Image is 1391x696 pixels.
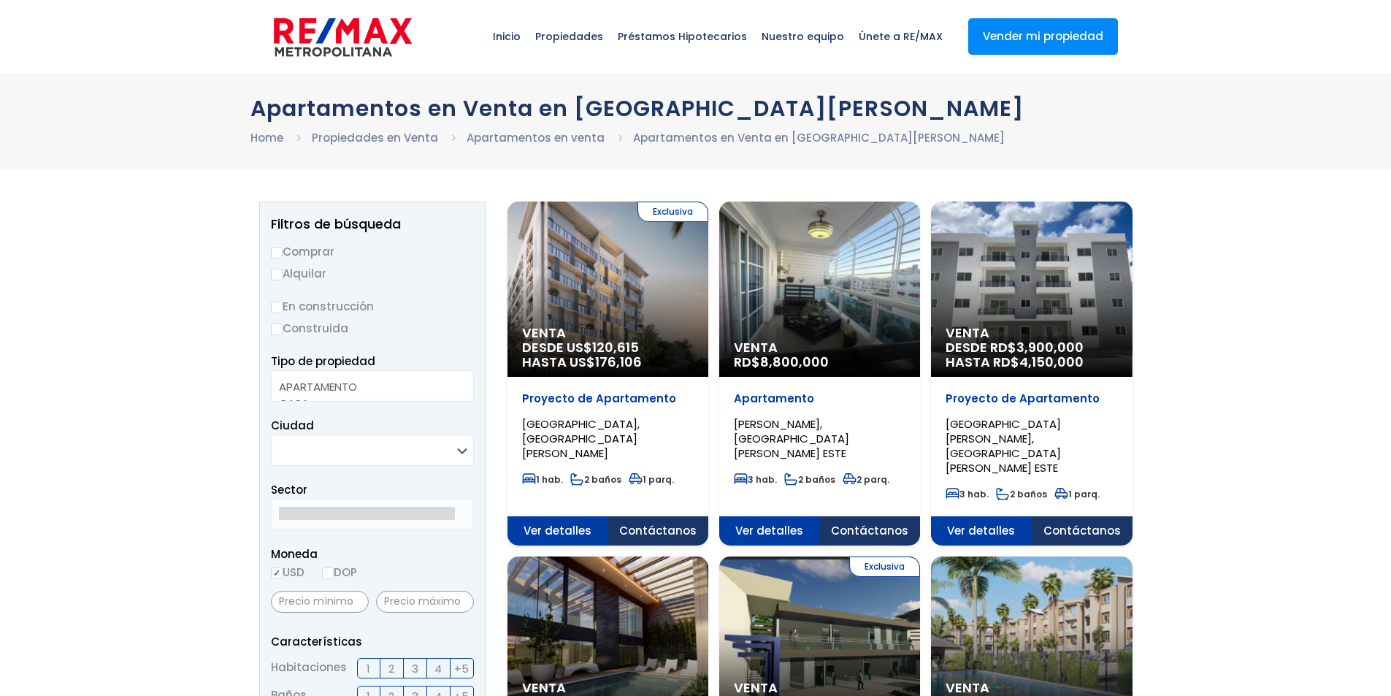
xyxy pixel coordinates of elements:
[367,659,370,678] span: 1
[271,269,283,280] input: Alquilar
[1032,516,1133,546] span: Contáctanos
[522,416,640,461] span: [GEOGRAPHIC_DATA], [GEOGRAPHIC_DATA][PERSON_NAME]
[486,15,528,58] span: Inicio
[322,567,334,579] input: DOP
[507,516,608,546] span: Ver detalles
[388,659,394,678] span: 2
[271,247,283,259] input: Comprar
[629,473,674,486] span: 1 parq.
[931,202,1132,546] a: Venta DESDE RD$3,900,000 HASTA RD$4,150,000Proyecto de Apartamento[GEOGRAPHIC_DATA][PERSON_NAME],...
[271,567,283,579] input: USD
[633,130,1005,145] a: Apartamentos en Venta en [GEOGRAPHIC_DATA][PERSON_NAME]
[996,488,1047,500] span: 2 baños
[274,15,412,59] img: remax-metropolitana-logo
[734,681,905,695] span: Venta
[271,418,314,433] span: Ciudad
[608,516,708,546] span: Contáctanos
[1019,353,1084,371] span: 4,150,000
[734,391,905,406] p: Apartamento
[610,15,754,58] span: Préstamos Hipotecarios
[271,545,474,563] span: Moneda
[851,15,950,58] span: Únete a RE/MAX
[376,591,474,613] input: Precio máximo
[734,473,777,486] span: 3 hab.
[271,482,307,497] span: Sector
[467,130,605,145] a: Apartamentos en venta
[271,319,474,337] label: Construida
[570,473,621,486] span: 2 baños
[322,563,357,581] label: DOP
[595,353,642,371] span: 176,106
[946,340,1117,370] span: DESDE RD$
[250,130,283,145] a: Home
[271,591,369,613] input: Precio mínimo
[946,355,1117,370] span: HASTA RD$
[1016,338,1084,356] span: 3,900,000
[946,488,989,500] span: 3 hab.
[819,516,920,546] span: Contáctanos
[522,326,694,340] span: Venta
[454,659,469,678] span: +5
[946,391,1117,406] p: Proyecto de Apartamento
[434,659,442,678] span: 4
[522,355,694,370] span: HASTA US$
[719,202,920,546] a: Venta RD$8,800,000Apartamento[PERSON_NAME], [GEOGRAPHIC_DATA][PERSON_NAME] ESTE3 hab.2 baños2 par...
[271,563,304,581] label: USD
[946,416,1061,475] span: [GEOGRAPHIC_DATA][PERSON_NAME], [GEOGRAPHIC_DATA][PERSON_NAME] ESTE
[522,473,563,486] span: 1 hab.
[271,302,283,313] input: En construcción
[734,353,829,371] span: RD$
[522,681,694,695] span: Venta
[734,340,905,355] span: Venta
[1054,488,1100,500] span: 1 parq.
[271,297,474,316] label: En construcción
[760,353,829,371] span: 8,800,000
[522,391,694,406] p: Proyecto de Apartamento
[271,242,474,261] label: Comprar
[946,681,1117,695] span: Venta
[522,340,694,370] span: DESDE US$
[507,202,708,546] a: Exclusiva Venta DESDE US$120,615 HASTA US$176,106Proyecto de Apartamento[GEOGRAPHIC_DATA], [GEOGR...
[754,15,851,58] span: Nuestro equipo
[412,659,418,678] span: 3
[250,96,1141,121] h1: Apartamentos en Venta en [GEOGRAPHIC_DATA][PERSON_NAME]
[637,202,708,222] span: Exclusiva
[968,18,1118,55] a: Vender mi propiedad
[719,516,820,546] span: Ver detalles
[592,338,639,356] span: 120,615
[271,217,474,232] h2: Filtros de búsqueda
[279,395,455,412] option: CASA
[271,264,474,283] label: Alquilar
[279,378,455,395] option: APARTAMENTO
[271,324,283,335] input: Construida
[271,632,474,651] p: Características
[946,326,1117,340] span: Venta
[734,416,849,461] span: [PERSON_NAME], [GEOGRAPHIC_DATA][PERSON_NAME] ESTE
[849,557,920,577] span: Exclusiva
[784,473,835,486] span: 2 baños
[528,15,610,58] span: Propiedades
[271,353,375,369] span: Tipo de propiedad
[843,473,889,486] span: 2 parq.
[312,130,438,145] a: Propiedades en Venta
[271,658,347,678] span: Habitaciones
[931,516,1032,546] span: Ver detalles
